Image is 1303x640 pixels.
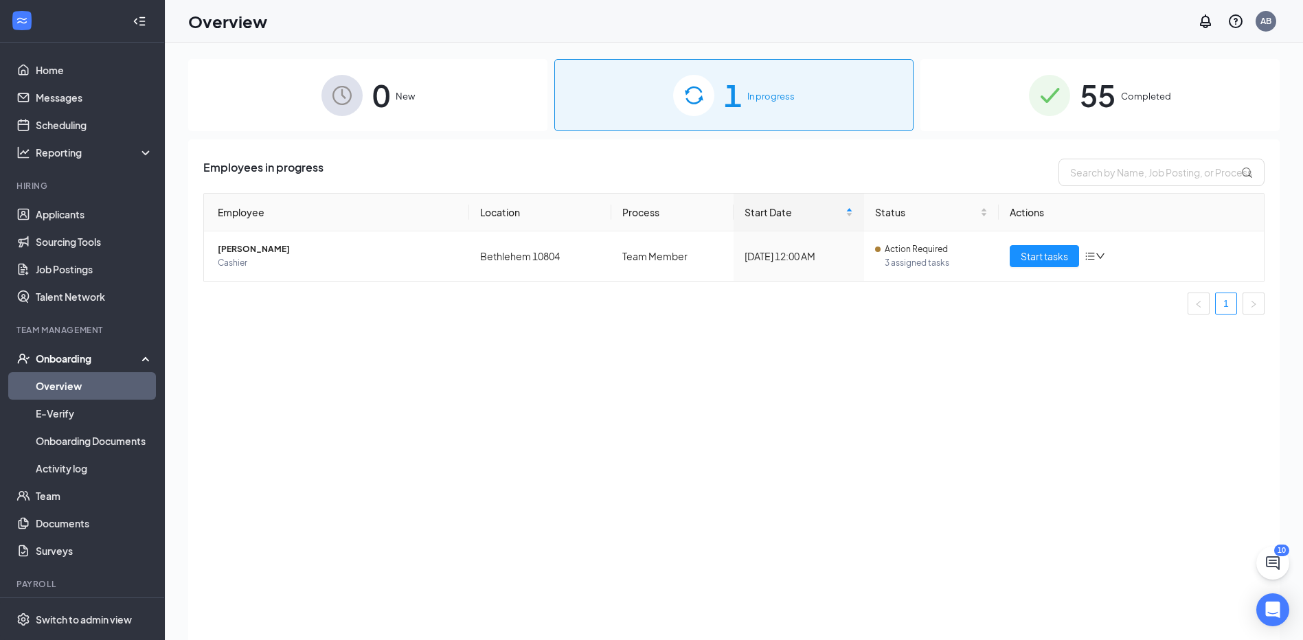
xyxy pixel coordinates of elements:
a: 1 [1216,293,1236,314]
a: Documents [36,510,153,537]
th: Location [469,194,612,231]
svg: ChatActive [1265,555,1281,571]
div: Payroll [16,578,150,590]
svg: QuestionInfo [1227,13,1244,30]
h1: Overview [188,10,267,33]
a: Job Postings [36,255,153,283]
span: down [1096,251,1105,261]
a: Overview [36,372,153,400]
span: Status [875,205,977,220]
a: Onboarding Documents [36,427,153,455]
a: Sourcing Tools [36,228,153,255]
li: 1 [1215,293,1237,315]
svg: Collapse [133,14,146,28]
div: Hiring [16,180,150,192]
a: Messages [36,84,153,111]
svg: Settings [16,613,30,626]
span: left [1194,300,1203,308]
span: Start tasks [1021,249,1068,264]
div: Onboarding [36,352,141,365]
th: Employee [204,194,469,231]
a: Surveys [36,537,153,564]
span: Cashier [218,256,458,270]
div: Team Management [16,324,150,336]
div: Open Intercom Messenger [1256,593,1289,626]
li: Next Page [1243,293,1265,315]
a: Talent Network [36,283,153,310]
span: 3 assigned tasks [885,256,988,270]
svg: Notifications [1197,13,1214,30]
span: 1 [724,71,742,119]
div: 10 [1274,545,1289,556]
div: AB [1260,15,1271,27]
a: Applicants [36,201,153,228]
td: Bethlehem 10804 [469,231,612,281]
span: [PERSON_NAME] [218,242,458,256]
span: right [1249,300,1258,308]
a: Team [36,482,153,510]
svg: WorkstreamLogo [15,14,29,27]
span: Start Date [745,205,842,220]
td: Team Member [611,231,734,281]
a: E-Verify [36,400,153,427]
input: Search by Name, Job Posting, or Process [1058,159,1265,186]
div: [DATE] 12:00 AM [745,249,852,264]
button: ChatActive [1256,547,1289,580]
span: In progress [747,89,795,103]
div: Switch to admin view [36,613,132,626]
div: Reporting [36,146,154,159]
button: Start tasks [1010,245,1079,267]
span: 55 [1080,71,1115,119]
span: New [396,89,415,103]
a: Activity log [36,455,153,482]
span: Employees in progress [203,159,324,186]
button: left [1188,293,1210,315]
span: Completed [1121,89,1171,103]
span: Action Required [885,242,948,256]
a: Home [36,56,153,84]
svg: UserCheck [16,352,30,365]
span: bars [1085,251,1096,262]
th: Process [611,194,734,231]
th: Status [864,194,999,231]
span: 0 [372,71,390,119]
svg: Analysis [16,146,30,159]
a: Scheduling [36,111,153,139]
li: Previous Page [1188,293,1210,315]
button: right [1243,293,1265,315]
th: Actions [999,194,1264,231]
